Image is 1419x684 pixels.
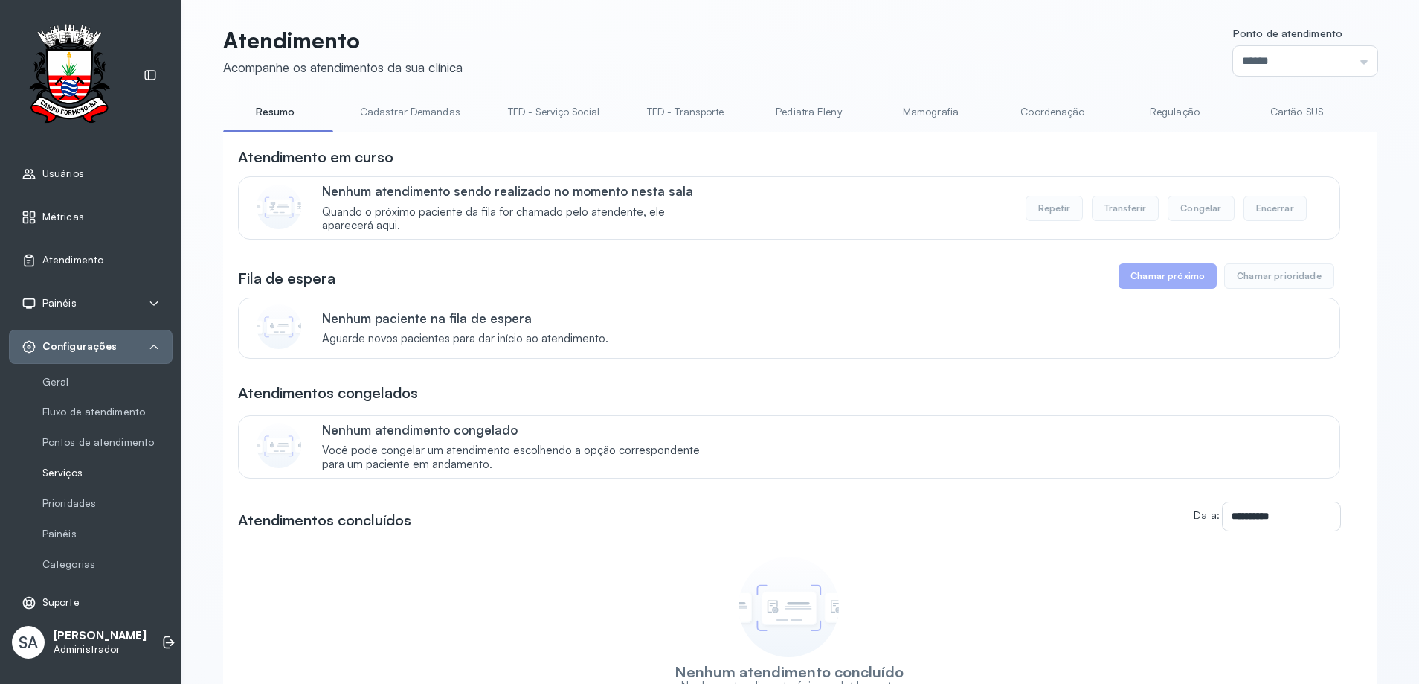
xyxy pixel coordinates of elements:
button: Chamar prioridade [1224,263,1334,289]
span: Configurações [42,340,117,353]
h3: Atendimento em curso [238,147,393,167]
a: Pontos de atendimento [42,436,173,449]
span: Aguarde novos pacientes para dar início ao atendimento. [322,332,608,346]
button: Repetir [1026,196,1083,221]
a: Categorias [42,558,173,571]
a: Usuários [22,167,160,182]
a: Painéis [42,525,173,543]
span: Quando o próximo paciente da fila for chamado pelo atendente, ele aparecerá aqui. [322,205,715,234]
a: Geral [42,373,173,391]
p: Nenhum atendimento congelado [322,422,715,438]
a: Métricas [22,210,160,225]
a: Resumo [223,100,327,124]
img: Imagem de CalloutCard [257,185,301,229]
a: Coordenação [1000,100,1104,124]
a: TFD - Serviço Social [493,100,614,124]
p: Administrador [54,643,147,656]
h3: Nenhum atendimento concluído [675,665,904,679]
a: TFD - Transporte [632,100,739,124]
a: Mamografia [878,100,982,124]
span: Painéis [42,297,77,310]
img: Imagem de empty state [739,557,839,657]
span: Atendimento [42,254,103,266]
span: Você pode congelar um atendimento escolhendo a opção correspondente para um paciente em andamento. [322,444,715,472]
h3: Atendimentos congelados [238,383,418,403]
img: Imagem de CalloutCard [257,423,301,468]
a: Regulação [1122,100,1226,124]
label: Data: [1194,508,1220,521]
h3: Atendimentos concluídos [238,510,411,531]
a: Cartão SUS [1244,100,1348,124]
span: Suporte [42,596,80,609]
a: Fluxo de atendimento [42,406,173,418]
p: Nenhum paciente na fila de espera [322,310,608,326]
p: Nenhum atendimento sendo realizado no momento nesta sala [322,183,715,199]
button: Transferir [1092,196,1159,221]
span: Métricas [42,211,84,223]
p: [PERSON_NAME] [54,629,147,643]
a: Geral [42,376,173,389]
img: Imagem de CalloutCard [257,304,301,349]
button: Encerrar [1243,196,1307,221]
a: Atendimento [22,253,160,268]
a: Pontos de atendimento [42,433,173,452]
span: Usuários [42,167,84,180]
a: Cadastrar Demandas [345,100,475,124]
h3: Fila de espera [238,268,335,289]
a: Fluxo de atendimento [42,403,173,421]
img: Logotipo do estabelecimento [16,24,123,127]
div: Acompanhe os atendimentos da sua clínica [223,60,463,75]
a: Serviços [42,467,173,479]
a: Serviços [42,464,173,482]
span: Ponto de atendimento [1233,27,1342,39]
a: Painéis [42,528,173,540]
a: Prioridades [42,494,173,513]
a: Pediatra Eleny [756,100,860,124]
a: Prioridades [42,497,173,510]
button: Congelar [1168,196,1234,221]
p: Atendimento [223,27,463,54]
button: Chamar próximo [1119,263,1217,289]
a: Categorias [42,555,173,574]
